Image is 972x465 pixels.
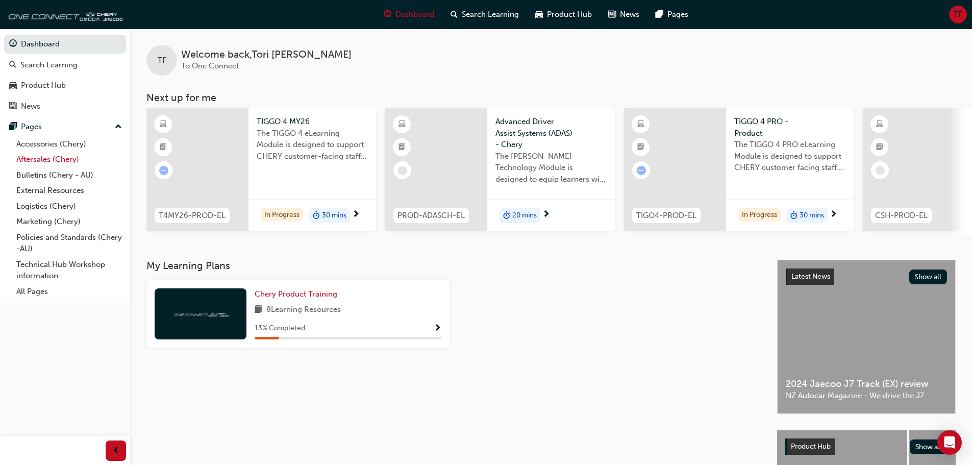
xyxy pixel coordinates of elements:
[181,61,239,70] span: To One Connect
[738,208,781,222] div: In Progress
[909,270,948,284] button: Show all
[160,141,167,154] span: booktick-icon
[656,8,663,21] span: pages-icon
[266,304,341,316] span: 8 Learning Resources
[875,210,928,222] span: CSH-PROD-EL
[12,152,126,167] a: Aftersales (Chery)
[791,272,830,281] span: Latest News
[434,322,441,335] button: Show Progress
[5,4,122,25] img: oneconnect
[734,139,845,174] span: The TIGGO 4 PRO eLearning Module is designed to support CHERY customer facing staff with the prod...
[9,81,17,90] span: car-icon
[830,210,837,219] span: next-icon
[398,141,406,154] span: booktick-icon
[542,210,550,219] span: next-icon
[20,59,78,71] div: Search Learning
[322,210,346,222] span: 30 mins
[130,92,972,104] h3: Next up for me
[384,8,391,21] span: guage-icon
[21,80,66,91] div: Product Hub
[12,136,126,152] a: Accessories (Chery)
[4,56,126,75] a: Search Learning
[112,445,120,457] span: prev-icon
[434,324,441,333] span: Show Progress
[608,8,616,21] span: news-icon
[667,9,688,20] span: Pages
[9,102,17,111] span: news-icon
[21,121,42,133] div: Pages
[398,118,406,131] span: learningResourceType_ELEARNING-icon
[647,4,696,25] a: pages-iconPages
[255,304,262,316] span: book-icon
[777,260,956,414] a: Latest NewsShow all2024 Jaecoo J7 Track (EX) reviewNZ Autocar Magazine - We drive the J7.
[4,97,126,116] a: News
[395,9,434,20] span: Dashboard
[600,4,647,25] a: news-iconNews
[181,49,352,61] span: Welcome back , Tori [PERSON_NAME]
[791,442,831,451] span: Product Hub
[637,141,644,154] span: booktick-icon
[261,208,303,222] div: In Progress
[146,260,761,272] h3: My Learning Plans
[790,209,797,223] span: duration-icon
[398,166,407,175] span: learningRecordVerb_NONE-icon
[937,430,962,455] div: Open Intercom Messenger
[255,288,341,300] a: Chery Product Training
[12,257,126,284] a: Technical Hub Workshop information
[734,116,845,139] span: TIGGO 4 PRO - Product
[397,210,465,222] span: PROD-ADASCH-EL
[876,118,883,131] span: learningResourceType_ELEARNING-icon
[451,8,458,21] span: search-icon
[115,120,122,134] span: up-icon
[12,199,126,214] a: Logistics (Chery)
[4,33,126,117] button: DashboardSearch LearningProduct HubNews
[146,108,376,231] a: T4MY26-PROD-ELTIGGO 4 MY26The TIGGO 4 eLearning Module is designed to support CHERY customer-faci...
[785,438,948,455] a: Product HubShow all
[159,210,226,222] span: T4MY26-PROD-EL
[21,101,40,112] div: News
[257,128,368,162] span: The TIGGO 4 eLearning Module is designed to support CHERY customer-facing staff with the product ...
[527,4,600,25] a: car-iconProduct Hub
[160,118,167,131] span: learningResourceType_ELEARNING-icon
[4,117,126,136] button: Pages
[12,167,126,183] a: Bulletins (Chery - AU)
[620,9,639,20] span: News
[255,323,305,334] span: 13 % Completed
[12,183,126,199] a: External Resources
[786,378,947,390] span: 2024 Jaecoo J7 Track (EX) review
[503,209,510,223] span: duration-icon
[636,210,696,222] span: TIGO4-PROD-EL
[512,210,537,222] span: 20 mins
[255,289,337,299] span: Chery Product Training
[385,108,615,231] a: PROD-ADASCH-ELAdvanced Driver Assist Systems (ADAS) - CheryThe [PERSON_NAME] Technology Module is...
[954,9,962,20] span: TF
[876,141,883,154] span: booktick-icon
[949,6,967,23] button: TF
[535,8,543,21] span: car-icon
[4,76,126,95] a: Product Hub
[637,118,644,131] span: learningResourceType_ELEARNING-icon
[4,35,126,54] a: Dashboard
[352,210,360,219] span: next-icon
[12,284,126,300] a: All Pages
[637,166,646,175] span: learningRecordVerb_ATTEMPT-icon
[547,9,592,20] span: Product Hub
[910,439,948,454] button: Show all
[495,116,607,151] span: Advanced Driver Assist Systems (ADAS) - Chery
[9,61,16,70] span: search-icon
[9,123,17,132] span: pages-icon
[786,268,947,285] a: Latest NewsShow all
[158,55,166,66] span: TF
[159,166,168,175] span: learningRecordVerb_ATTEMPT-icon
[376,4,442,25] a: guage-iconDashboard
[313,209,320,223] span: duration-icon
[12,230,126,257] a: Policies and Standards (Chery -AU)
[9,40,17,49] span: guage-icon
[257,116,368,128] span: TIGGO 4 MY26
[786,390,947,402] span: NZ Autocar Magazine - We drive the J7.
[876,166,885,175] span: learningRecordVerb_NONE-icon
[800,210,824,222] span: 30 mins
[462,9,519,20] span: Search Learning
